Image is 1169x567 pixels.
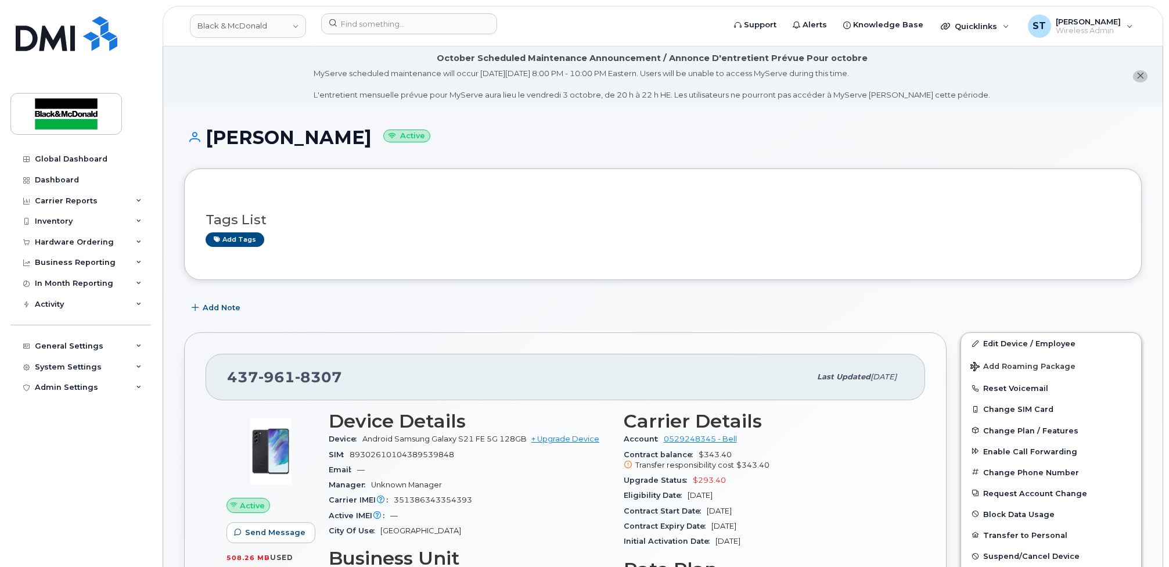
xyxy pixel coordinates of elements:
span: Account [624,435,664,443]
span: $343.40 [624,450,905,471]
span: Enable Call Forwarding [983,447,1077,455]
button: Add Roaming Package [961,354,1141,378]
button: Change Plan / Features [961,420,1141,441]
span: Active [240,500,265,511]
span: City Of Use [329,526,380,535]
span: Add Roaming Package [970,362,1076,373]
span: Send Message [245,527,305,538]
a: + Upgrade Device [531,435,599,443]
span: Active IMEI [329,511,390,520]
span: Unknown Manager [371,480,442,489]
button: close notification [1133,70,1148,82]
span: Contract Expiry Date [624,522,711,530]
span: [DATE] [711,522,736,530]
span: — [390,511,398,520]
button: Suspend/Cancel Device [961,546,1141,566]
span: [DATE] [871,372,897,381]
span: [DATE] [715,537,740,546]
span: Email [329,465,357,474]
span: Initial Activation Date [624,537,715,546]
button: Transfer to Personal [961,525,1141,546]
span: $293.40 [693,476,726,485]
button: Add Note [184,297,250,318]
button: Request Account Change [961,483,1141,504]
span: Contract balance [624,450,699,459]
span: 89302610104389539848 [350,450,454,459]
h3: Device Details [329,411,610,432]
small: Active [383,130,430,143]
button: Reset Voicemail [961,378,1141,399]
span: Carrier IMEI [329,496,394,504]
span: — [357,465,365,474]
span: $343.40 [736,461,769,469]
span: Eligibility Date [624,491,688,500]
a: Edit Device / Employee [961,333,1141,354]
span: 351386343354393 [394,496,472,504]
button: Block Data Usage [961,504,1141,525]
span: 961 [258,368,295,386]
span: Contract Start Date [624,507,707,515]
h3: Tags List [206,213,1120,227]
span: 508.26 MB [226,554,270,562]
span: Upgrade Status [624,476,693,485]
img: image20231002-3703462-abbrul.jpeg [236,417,305,486]
span: 437 [227,368,342,386]
span: Change Plan / Features [983,426,1078,435]
div: October Scheduled Maintenance Announcement / Annonce D'entretient Prévue Pour octobre [437,52,868,64]
a: 0529248345 - Bell [664,435,737,443]
span: Add Note [203,302,240,313]
span: SIM [329,450,350,459]
button: Change SIM Card [961,399,1141,419]
span: used [270,553,293,562]
button: Enable Call Forwarding [961,441,1141,462]
span: Last updated [817,372,871,381]
h3: Carrier Details [624,411,905,432]
button: Send Message [226,522,315,543]
button: Change Phone Number [961,462,1141,483]
span: Suspend/Cancel Device [983,552,1080,561]
h1: [PERSON_NAME] [184,127,1142,148]
div: MyServe scheduled maintenance will occur [DATE][DATE] 8:00 PM - 10:00 PM Eastern. Users will be u... [314,68,990,101]
span: [DATE] [707,507,732,515]
span: Device [329,435,362,443]
span: Manager [329,480,371,489]
span: 8307 [295,368,342,386]
span: [GEOGRAPHIC_DATA] [380,526,461,535]
span: Android Samsung Galaxy S21 FE 5G 128GB [362,435,527,443]
span: Transfer responsibility cost [635,461,734,469]
a: Add tags [206,232,264,247]
span: [DATE] [688,491,713,500]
